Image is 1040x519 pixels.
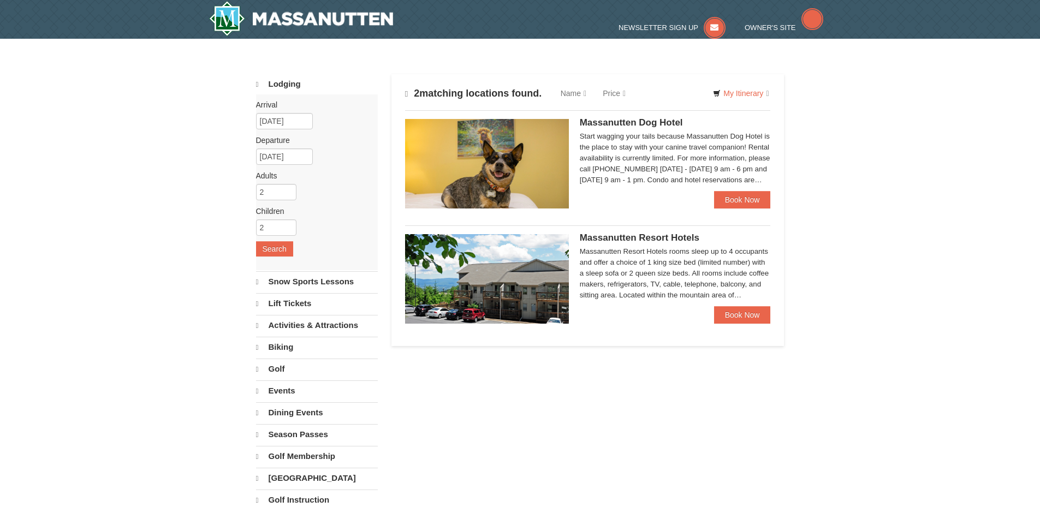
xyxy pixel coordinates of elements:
[256,241,293,256] button: Search
[714,306,771,324] a: Book Now
[405,119,569,208] img: 27428181-5-81c892a3.jpg
[256,170,370,181] label: Adults
[745,23,823,32] a: Owner's Site
[256,402,378,423] a: Dining Events
[580,246,771,301] div: Massanutten Resort Hotels rooms sleep up to 4 occupants and offer a choice of 1 king size bed (li...
[619,23,726,32] a: Newsletter Sign Up
[256,135,370,146] label: Departure
[256,424,378,445] a: Season Passes
[256,74,378,94] a: Lodging
[745,23,796,32] span: Owner's Site
[256,380,378,401] a: Events
[706,85,776,102] a: My Itinerary
[595,82,634,104] a: Price
[256,337,378,357] a: Biking
[256,271,378,292] a: Snow Sports Lessons
[256,446,378,467] a: Golf Membership
[714,191,771,208] a: Book Now
[256,293,378,314] a: Lift Tickets
[209,1,394,36] img: Massanutten Resort Logo
[256,359,378,379] a: Golf
[209,1,394,36] a: Massanutten Resort
[256,315,378,336] a: Activities & Attractions
[619,23,698,32] span: Newsletter Sign Up
[580,131,771,186] div: Start wagging your tails because Massanutten Dog Hotel is the place to stay with your canine trav...
[405,234,569,324] img: 19219026-1-e3b4ac8e.jpg
[580,232,699,243] span: Massanutten Resort Hotels
[256,99,370,110] label: Arrival
[256,468,378,488] a: [GEOGRAPHIC_DATA]
[580,117,683,128] span: Massanutten Dog Hotel
[552,82,595,104] a: Name
[256,206,370,217] label: Children
[256,490,378,510] a: Golf Instruction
